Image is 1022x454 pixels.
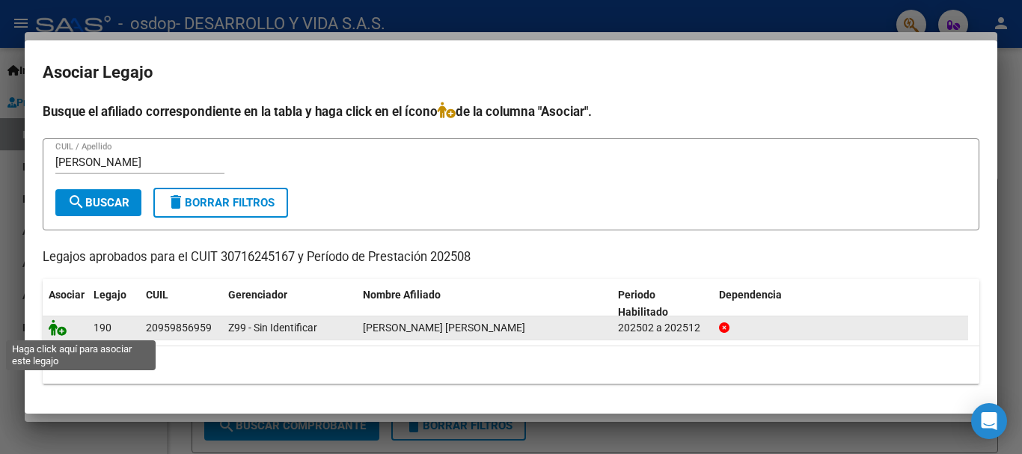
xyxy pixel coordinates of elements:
[612,279,713,328] datatable-header-cell: Periodo Habilitado
[167,193,185,211] mat-icon: delete
[713,279,968,328] datatable-header-cell: Dependencia
[971,403,1007,439] div: Open Intercom Messenger
[43,58,979,87] h2: Asociar Legajo
[67,196,129,209] span: Buscar
[146,289,168,301] span: CUIL
[719,289,782,301] span: Dependencia
[357,279,612,328] datatable-header-cell: Nombre Afiliado
[43,279,88,328] datatable-header-cell: Asociar
[94,289,126,301] span: Legajo
[618,319,707,337] div: 202502 a 202512
[363,289,441,301] span: Nombre Afiliado
[55,189,141,216] button: Buscar
[43,102,979,121] h4: Busque el afiliado correspondiente en la tabla y haga click en el ícono de la columna "Asociar".
[153,188,288,218] button: Borrar Filtros
[146,319,212,337] div: 20959856959
[88,279,140,328] datatable-header-cell: Legajo
[222,279,357,328] datatable-header-cell: Gerenciador
[228,289,287,301] span: Gerenciador
[67,193,85,211] mat-icon: search
[228,322,317,334] span: Z99 - Sin Identificar
[94,322,111,334] span: 190
[43,346,979,384] div: 1 registros
[167,196,275,209] span: Borrar Filtros
[618,289,668,318] span: Periodo Habilitado
[363,322,525,334] span: ORTIZ LOPEZ AARON SMITH
[43,248,979,267] p: Legajos aprobados para el CUIT 30716245167 y Período de Prestación 202508
[140,279,222,328] datatable-header-cell: CUIL
[49,289,85,301] span: Asociar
